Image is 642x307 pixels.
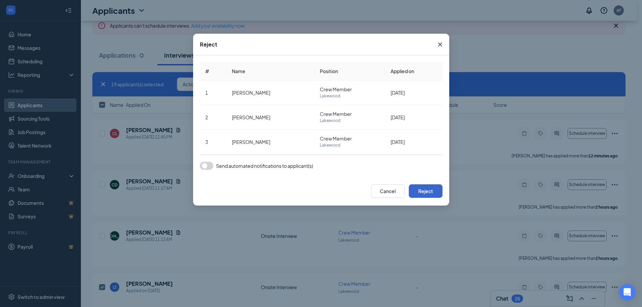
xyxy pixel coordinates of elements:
button: Cancel [371,184,405,198]
span: Crew Member [320,135,380,142]
button: Reject [409,184,442,198]
th: Applied on [385,62,442,81]
span: Lakewood [320,117,380,124]
span: Lakewood [320,93,380,99]
span: Crew Member [320,111,380,117]
td: [PERSON_NAME] [226,105,314,130]
td: [PERSON_NAME] [226,130,314,154]
td: [DATE] [385,130,442,154]
span: 3 [205,139,208,145]
td: [DATE] [385,81,442,105]
span: Crew Member [320,86,380,93]
svg: Cross [436,40,444,49]
th: Position [314,62,386,81]
span: Send automated notifications to applicant(s) [216,162,313,170]
span: 2 [205,114,208,120]
th: # [200,62,227,81]
span: 1 [205,90,208,96]
button: Close [431,34,449,55]
td: [DATE] [385,105,442,130]
td: [PERSON_NAME] [226,81,314,105]
div: Open Intercom Messenger [619,284,635,300]
th: Name [226,62,314,81]
td: [DATE] [385,154,442,179]
div: Reject [200,41,217,48]
td: [PERSON_NAME] [226,154,314,179]
span: Lakewood [320,142,380,149]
